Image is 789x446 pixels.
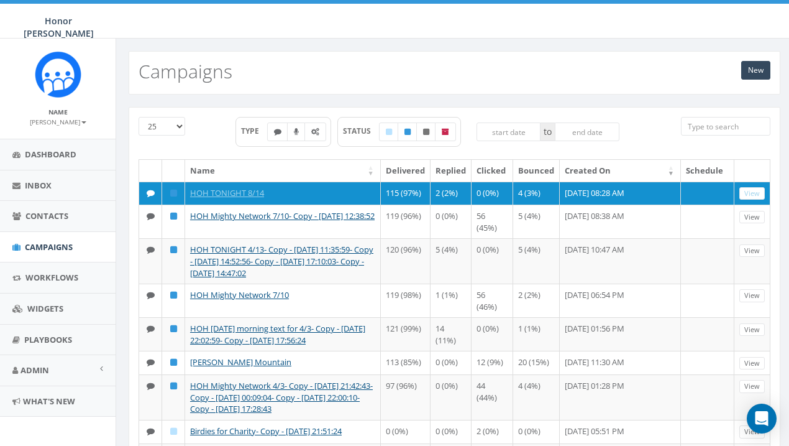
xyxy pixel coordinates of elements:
td: 121 (99%) [381,317,431,351]
i: Draft [170,427,177,435]
td: 0 (0%) [381,420,431,444]
input: start date [477,123,541,141]
a: [PERSON_NAME] [30,116,86,127]
td: [DATE] 11:30 AM [560,351,681,374]
td: 0 (0%) [431,374,472,420]
i: Published [170,246,177,254]
img: Rally_Corp_Icon_1.png [35,51,81,98]
td: 97 (96%) [381,374,431,420]
td: 12 (9%) [472,351,513,374]
i: Text SMS [274,128,281,136]
i: Published [170,325,177,333]
td: 5 (4%) [513,238,560,284]
h2: Campaigns [139,61,232,81]
label: Automated Message [304,123,326,141]
a: HOH Mighty Network 7/10 [190,289,289,300]
i: Published [170,291,177,299]
td: 113 (85%) [381,351,431,374]
span: Dashboard [25,149,76,160]
label: Unpublished [416,123,436,141]
span: What's New [23,396,75,407]
td: 2 (0%) [472,420,513,444]
a: HOH Mighty Network 4/3- Copy - [DATE] 21:42:43- Copy - [DATE] 00:09:04- Copy - [DATE] 22:00:10- C... [190,380,373,414]
td: 5 (4%) [513,205,560,238]
td: 0 (0%) [513,420,560,444]
span: Widgets [27,303,63,314]
i: Ringless Voice Mail [294,128,299,136]
a: HOH [DATE] morning text for 4/3- Copy - [DATE] 22:02:59- Copy - [DATE] 17:56:24 [190,323,365,346]
small: [PERSON_NAME] [30,118,86,126]
i: Published [170,382,177,390]
span: Admin [21,365,49,376]
td: [DATE] 08:38 AM [560,205,681,238]
i: Text SMS [147,358,155,366]
td: [DATE] 01:56 PM [560,317,681,351]
a: View [739,425,765,439]
label: Draft [379,123,399,141]
i: Text SMS [147,212,155,220]
span: Contacts [25,210,68,221]
i: Published [404,128,411,136]
td: 1 (1%) [513,317,560,351]
td: 119 (96%) [381,205,431,238]
td: 14 (11%) [431,317,472,351]
span: TYPE [241,126,268,136]
th: Bounced [513,160,560,182]
a: Birdies for Charity- Copy - [DATE] 21:51:24 [190,425,342,437]
input: end date [555,123,619,141]
label: Ringless Voice Mail [287,123,306,141]
span: Honor [PERSON_NAME] [24,15,94,39]
td: [DATE] 06:54 PM [560,284,681,317]
a: View [739,244,765,258]
th: Schedule [681,160,734,182]
i: Text SMS [147,325,155,333]
td: 0 (0%) [431,351,472,374]
td: 0 (0%) [472,317,513,351]
i: Draft [386,128,392,136]
a: View [739,187,765,200]
a: View [739,289,765,302]
i: Published [170,212,177,220]
td: [DATE] 10:47 AM [560,238,681,284]
i: Text SMS [147,427,155,435]
th: Clicked [472,160,513,182]
i: Published [170,358,177,366]
i: Unpublished [423,128,429,136]
td: 0 (0%) [431,205,472,238]
td: 115 (97%) [381,182,431,205]
i: Text SMS [147,189,155,197]
td: [DATE] 05:51 PM [560,420,681,444]
td: 2 (2%) [431,182,472,205]
td: 56 (45%) [472,205,513,238]
span: to [540,123,555,141]
td: 4 (4%) [513,374,560,420]
span: Playbooks [24,334,72,345]
a: New [741,61,770,80]
span: STATUS [343,126,380,136]
span: Inbox [25,180,52,191]
td: 2 (2%) [513,284,560,317]
a: View [739,211,765,224]
a: View [739,380,765,393]
td: 5 (4%) [431,238,472,284]
input: Type to search [681,117,771,136]
a: HOH TONIGHT 8/14 [190,187,264,198]
td: 0 (0%) [472,182,513,205]
td: 0 (0%) [431,420,472,444]
th: Created On: activate to sort column ascending [560,160,681,182]
div: Open Intercom Messenger [747,404,777,434]
td: 120 (96%) [381,238,431,284]
small: Name [48,108,68,116]
td: 119 (98%) [381,284,431,317]
td: 1 (1%) [431,284,472,317]
i: Published [170,189,177,197]
td: [DATE] 01:28 PM [560,374,681,420]
label: Published [398,123,417,141]
td: 20 (15%) [513,351,560,374]
i: Text SMS [147,291,155,299]
span: Workflows [25,272,78,283]
th: Delivered [381,160,431,182]
a: HOH TONIGHT 4/13- Copy - [DATE] 11:35:59- Copy - [DATE] 14:52:56- Copy - [DATE] 17:10:03- Copy - ... [190,244,373,278]
th: Replied [431,160,472,182]
td: 4 (3%) [513,182,560,205]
